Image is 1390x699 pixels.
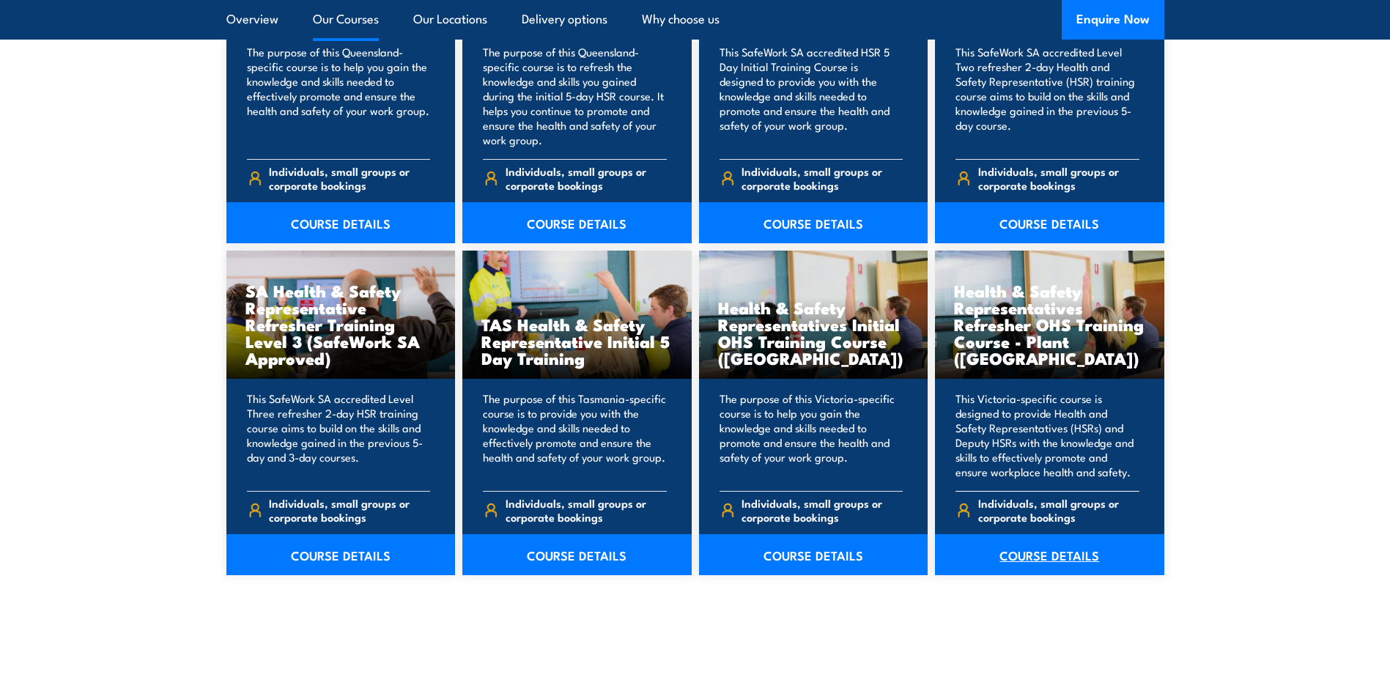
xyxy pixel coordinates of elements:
[978,164,1139,192] span: Individuals, small groups or corporate bookings
[954,282,1145,366] h3: Health & Safety Representatives Refresher OHS Training Course - Plant ([GEOGRAPHIC_DATA])
[506,496,667,524] span: Individuals, small groups or corporate bookings
[226,202,456,243] a: COURSE DETAILS
[955,391,1139,479] p: This Victoria-specific course is designed to provide Health and Safety Representatives (HSRs) and...
[247,391,431,479] p: This SafeWork SA accredited Level Three refresher 2-day HSR training course aims to build on the ...
[226,534,456,575] a: COURSE DETAILS
[978,496,1139,524] span: Individuals, small groups or corporate bookings
[462,202,692,243] a: COURSE DETAILS
[247,45,431,147] p: The purpose of this Queensland-specific course is to help you gain the knowledge and skills neede...
[718,299,909,366] h3: Health & Safety Representatives Initial OHS Training Course ([GEOGRAPHIC_DATA])
[699,202,928,243] a: COURSE DETAILS
[269,164,430,192] span: Individuals, small groups or corporate bookings
[935,534,1164,575] a: COURSE DETAILS
[955,45,1139,147] p: This SafeWork SA accredited Level Two refresher 2-day Health and Safety Representative (HSR) trai...
[269,496,430,524] span: Individuals, small groups or corporate bookings
[506,164,667,192] span: Individuals, small groups or corporate bookings
[699,534,928,575] a: COURSE DETAILS
[720,45,903,147] p: This SafeWork SA accredited HSR 5 Day Initial Training Course is designed to provide you with the...
[720,391,903,479] p: The purpose of this Victoria-specific course is to help you gain the knowledge and skills needed ...
[462,534,692,575] a: COURSE DETAILS
[483,45,667,147] p: The purpose of this Queensland-specific course is to refresh the knowledge and skills you gained ...
[935,202,1164,243] a: COURSE DETAILS
[742,496,903,524] span: Individuals, small groups or corporate bookings
[245,282,437,366] h3: SA Health & Safety Representative Refresher Training Level 3 (SafeWork SA Approved)
[483,391,667,479] p: The purpose of this Tasmania-specific course is to provide you with the knowledge and skills need...
[481,316,673,366] h3: TAS Health & Safety Representative Initial 5 Day Training
[742,164,903,192] span: Individuals, small groups or corporate bookings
